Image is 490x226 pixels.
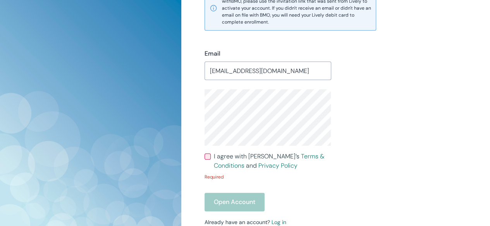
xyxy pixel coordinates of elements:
a: Privacy Policy [258,161,297,170]
small: Already have an account? [205,219,286,226]
label: Email [205,49,220,58]
span: I agree with [PERSON_NAME]’s and [214,152,331,170]
a: Log in [272,219,286,226]
p: Required [205,173,331,180]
